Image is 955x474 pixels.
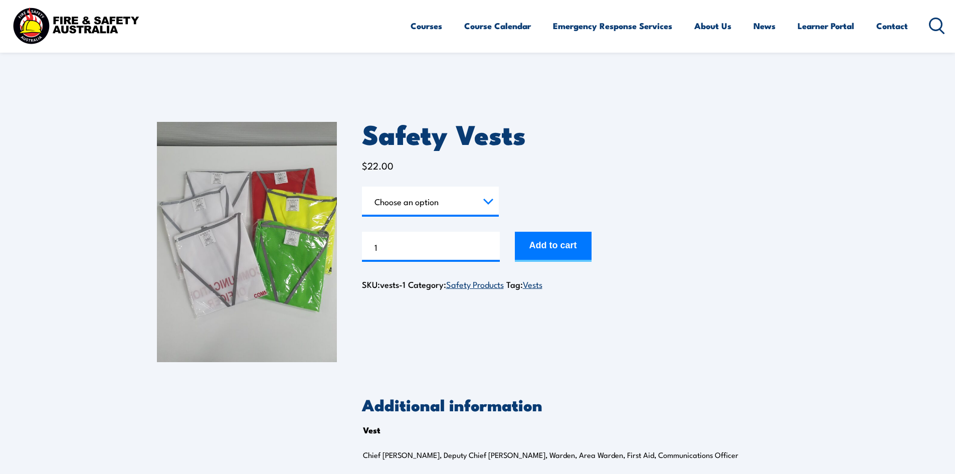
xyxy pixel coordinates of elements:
[362,278,406,290] span: SKU:
[362,397,799,411] h2: Additional information
[157,122,337,362] img: Safety Vests
[380,278,406,290] span: vests-1
[363,450,766,460] p: Chief [PERSON_NAME], Deputy Chief [PERSON_NAME], Warden, Area Warden, First Aid, Communications O...
[408,278,504,290] span: Category:
[523,278,542,290] a: Vests
[411,13,442,39] a: Courses
[362,159,394,172] bdi: 22.00
[362,159,367,172] span: $
[694,13,731,39] a: About Us
[515,232,592,262] button: Add to cart
[362,232,500,262] input: Product quantity
[876,13,908,39] a: Contact
[363,422,380,437] th: Vest
[506,278,542,290] span: Tag:
[798,13,854,39] a: Learner Portal
[464,13,531,39] a: Course Calendar
[753,13,776,39] a: News
[362,122,799,145] h1: Safety Vests
[446,278,504,290] a: Safety Products
[553,13,672,39] a: Emergency Response Services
